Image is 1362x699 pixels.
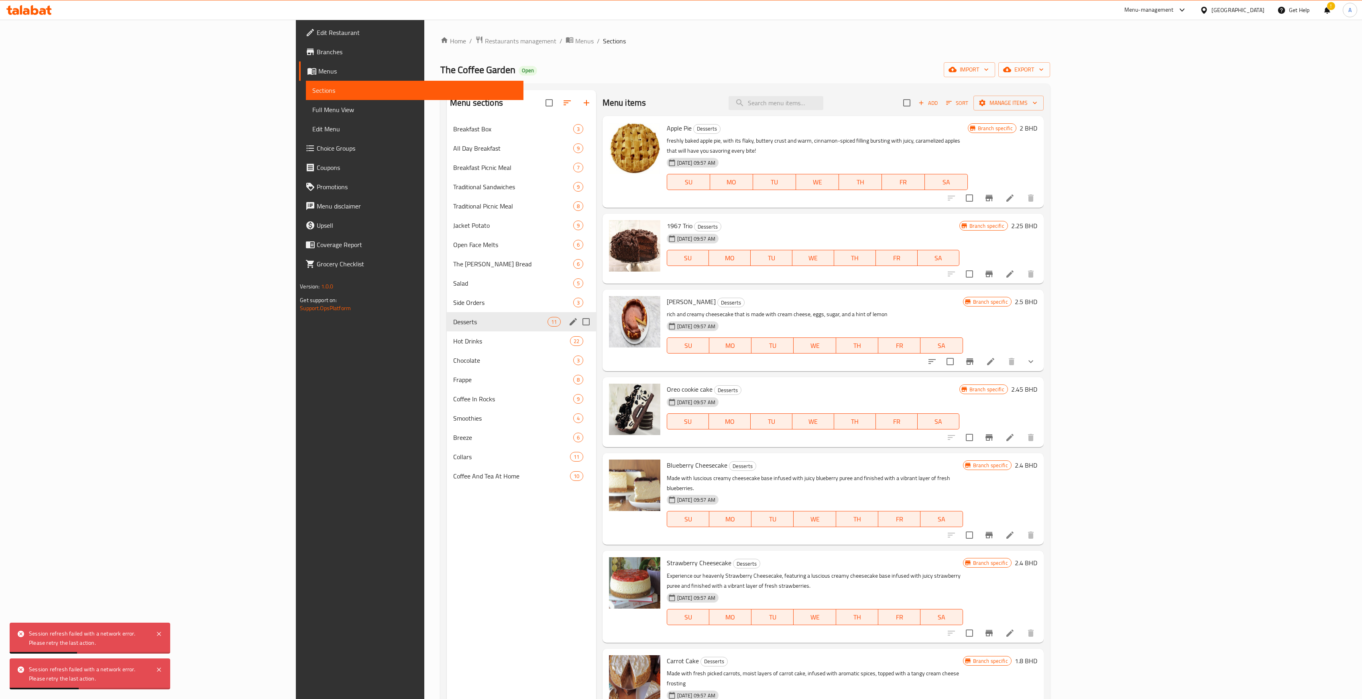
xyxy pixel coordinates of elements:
[570,471,583,481] div: items
[299,23,523,42] a: Edit Restaurant
[839,513,875,525] span: TH
[447,447,596,466] div: Collars11
[609,557,660,609] img: Strawberry Cheesecake
[797,611,833,623] span: WE
[915,97,941,109] button: Add
[667,122,692,134] span: Apple Pie
[667,136,968,156] p: freshly baked apple pie, with its flaky, buttery crust and warm, cinnamon-spiced filling bursting...
[924,513,959,525] span: SA
[453,298,573,307] span: Side Orders
[574,145,583,152] span: 9
[299,61,523,81] a: Menus
[921,416,956,427] span: SA
[1015,296,1037,307] h6: 2.5 BHD
[918,250,959,266] button: SA
[998,62,1050,77] button: export
[574,222,583,229] span: 9
[573,413,583,423] div: items
[299,216,523,235] a: Upsell
[799,176,836,188] span: WE
[917,98,939,108] span: Add
[667,511,709,527] button: SU
[567,316,579,328] button: edit
[574,376,583,384] span: 8
[1015,460,1037,471] h6: 2.4 BHD
[574,164,583,172] span: 7
[574,299,583,307] span: 3
[979,428,999,447] button: Branch-specific-item
[453,452,570,462] div: Collars
[574,241,583,249] span: 6
[885,176,922,188] span: FR
[941,97,973,109] span: Sort items
[794,609,836,625] button: WE
[574,395,583,403] span: 9
[317,47,517,57] span: Branches
[447,158,596,177] div: Breakfast Picnic Meal7
[312,105,517,114] span: Full Menu View
[453,413,573,423] span: Smoothies
[1005,530,1015,540] a: Edit menu item
[921,252,956,264] span: SA
[950,65,989,75] span: import
[574,202,583,210] span: 8
[718,298,744,307] span: Desserts
[317,259,517,269] span: Grocery Checklist
[317,221,517,230] span: Upsell
[922,352,942,371] button: sort-choices
[920,337,963,354] button: SA
[693,124,721,134] div: Desserts
[1005,433,1015,442] a: Edit menu item
[667,383,713,395] span: Oreo cookie cake
[447,177,596,196] div: Traditional Sandwiches9
[946,98,968,108] span: Sort
[796,174,839,190] button: WE
[447,351,596,370] div: Chocolate3
[667,250,709,266] button: SU
[453,221,573,230] span: Jacket Potato
[573,240,583,249] div: items
[792,250,834,266] button: WE
[944,97,970,109] button: Sort
[694,222,721,231] span: Desserts
[715,386,741,395] span: Desserts
[453,375,573,384] span: Frappe
[312,86,517,95] span: Sections
[573,124,583,134] div: items
[670,416,706,427] span: SU
[674,496,719,504] span: [DATE] 09:57 AM
[299,139,523,158] a: Choice Groups
[920,609,963,625] button: SA
[299,254,523,274] a: Grocery Checklist
[570,337,582,345] span: 22
[447,216,596,235] div: Jacket Potato9
[709,413,751,429] button: MO
[548,317,560,327] div: items
[670,513,706,525] span: SU
[961,527,978,544] span: Select to update
[573,259,583,269] div: items
[453,163,573,172] span: Breakfast Picnic Meal
[670,252,706,264] span: SU
[300,295,337,305] span: Get support on:
[796,416,831,427] span: WE
[755,513,790,525] span: TU
[573,143,583,153] div: items
[797,340,833,352] span: WE
[453,336,570,346] span: Hot Drinks
[882,174,925,190] button: FR
[709,250,751,266] button: MO
[960,352,979,371] button: Branch-specific-item
[876,413,918,429] button: FR
[839,611,875,623] span: TH
[754,252,789,264] span: TU
[573,201,583,211] div: items
[317,143,517,153] span: Choice Groups
[898,94,915,111] span: Select section
[712,252,747,264] span: MO
[574,125,583,133] span: 3
[729,96,823,110] input: search
[299,177,523,196] a: Promotions
[882,340,917,352] span: FR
